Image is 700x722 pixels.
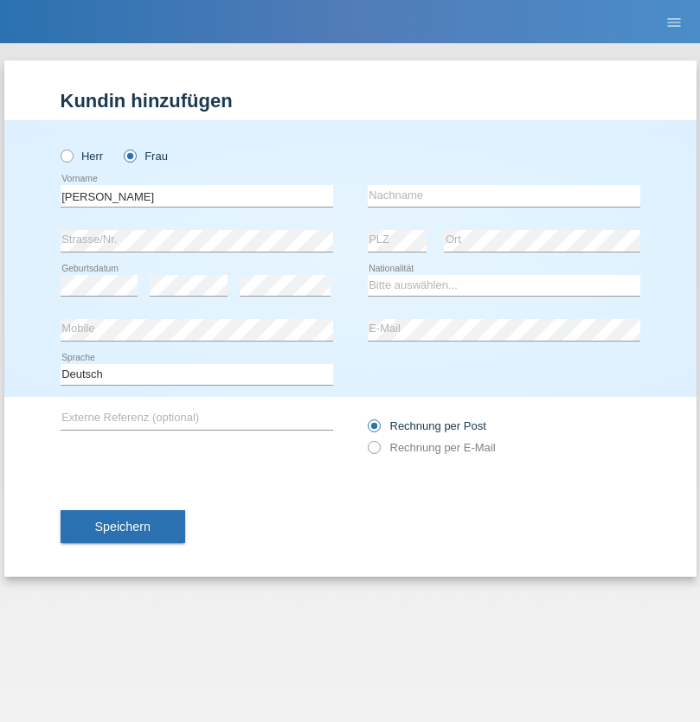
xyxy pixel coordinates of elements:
[61,510,185,543] button: Speichern
[368,419,486,432] label: Rechnung per Post
[665,14,683,31] i: menu
[368,419,379,441] input: Rechnung per Post
[124,150,135,161] input: Frau
[61,90,640,112] h1: Kundin hinzufügen
[61,150,104,163] label: Herr
[61,150,72,161] input: Herr
[95,520,151,534] span: Speichern
[368,441,496,454] label: Rechnung per E-Mail
[657,16,691,27] a: menu
[368,441,379,463] input: Rechnung per E-Mail
[124,150,168,163] label: Frau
